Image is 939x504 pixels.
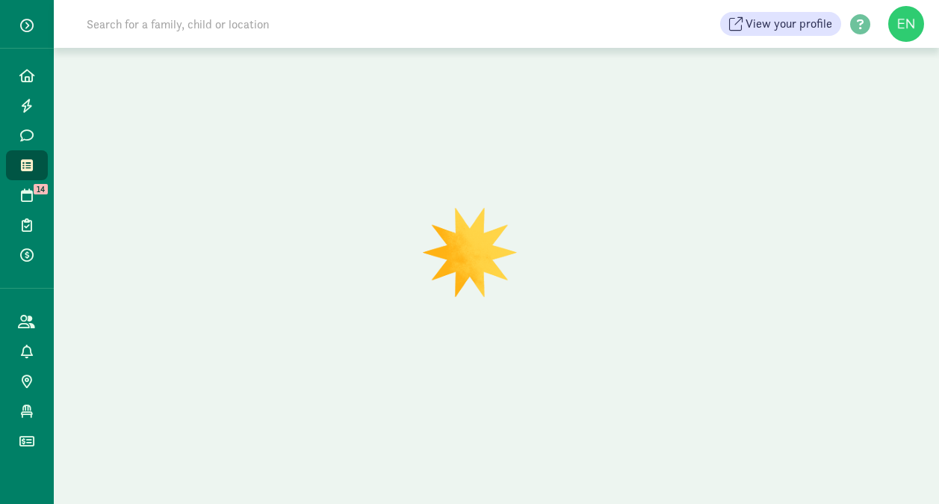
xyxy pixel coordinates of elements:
span: 14 [34,184,48,194]
button: View your profile [720,12,841,36]
span: View your profile [746,15,832,33]
input: Search for a family, child or location [78,9,497,39]
iframe: Chat Widget [864,432,939,504]
a: 14 [6,180,48,210]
